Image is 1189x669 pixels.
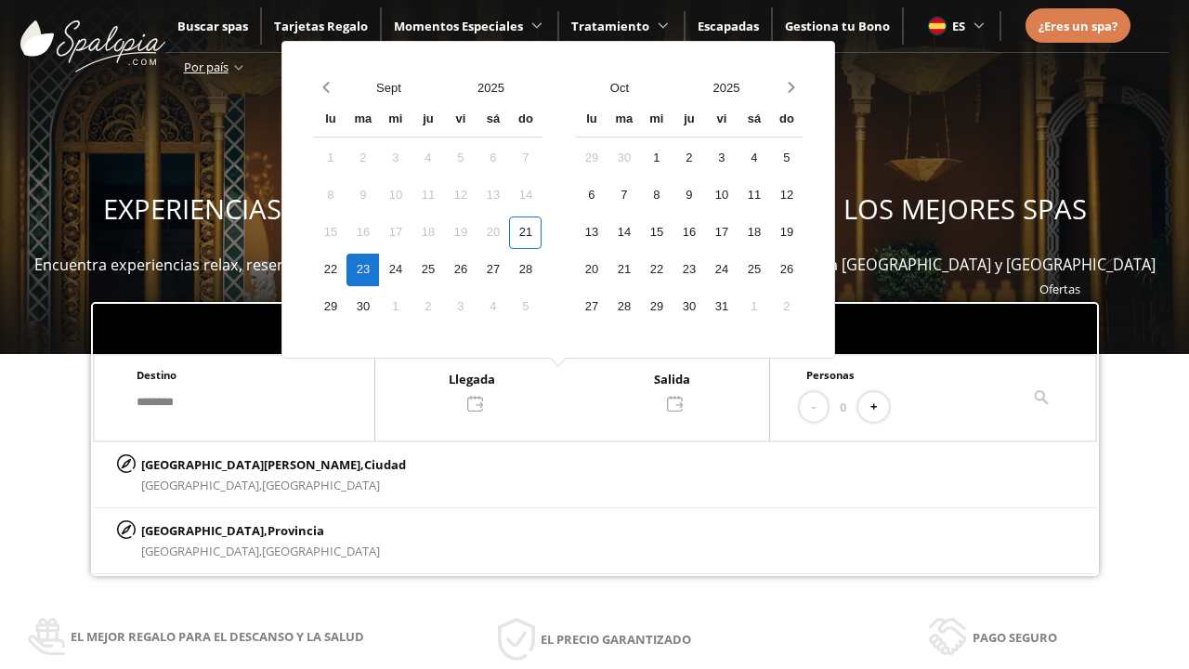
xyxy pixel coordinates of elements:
[346,291,379,323] div: 30
[509,254,542,286] div: 28
[575,142,608,175] div: 29
[673,179,705,212] div: 9
[141,543,262,559] span: [GEOGRAPHIC_DATA],
[770,142,803,175] div: 5
[738,179,770,212] div: 11
[640,179,673,212] div: 8
[314,179,346,212] div: 8
[379,179,412,212] div: 10
[412,254,444,286] div: 25
[673,291,705,323] div: 30
[412,104,444,137] div: ju
[673,142,705,175] div: 2
[770,291,803,323] div: 2
[800,392,828,423] button: -
[346,254,379,286] div: 23
[738,104,770,137] div: sá
[509,104,542,137] div: do
[314,216,346,249] div: 15
[314,72,337,104] button: Previous month
[541,629,691,649] span: El precio garantizado
[314,104,542,323] div: Calendar wrapper
[575,142,803,323] div: Calendar days
[20,2,165,72] img: ImgLogoSpalopia.BvClDcEz.svg
[262,477,380,493] span: [GEOGRAPHIC_DATA]
[806,368,855,382] span: Personas
[509,179,542,212] div: 14
[412,142,444,175] div: 4
[673,216,705,249] div: 16
[379,104,412,137] div: mi
[184,59,229,75] span: Por país
[379,142,412,175] div: 3
[268,522,324,539] span: Provincia
[141,477,262,493] span: [GEOGRAPHIC_DATA],
[608,216,640,249] div: 14
[379,216,412,249] div: 17
[34,255,1156,275] span: Encuentra experiencias relax, reserva bonos spas y escapadas wellness para disfrutar en más de 40...
[314,142,346,175] div: 1
[412,291,444,323] div: 2
[1039,18,1117,34] span: ¿Eres un spa?
[608,142,640,175] div: 30
[364,456,406,473] span: Ciudad
[705,254,738,286] div: 24
[439,72,542,104] button: Open years overlay
[314,254,346,286] div: 22
[858,392,889,423] button: +
[346,142,379,175] div: 2
[1039,16,1117,36] a: ¿Eres un spa?
[1039,281,1080,297] a: Ofertas
[770,104,803,137] div: do
[337,72,439,104] button: Open months overlay
[738,142,770,175] div: 4
[177,18,248,34] a: Buscar spas
[575,179,608,212] div: 6
[509,216,542,249] div: 21
[705,104,738,137] div: vi
[141,454,406,475] p: [GEOGRAPHIC_DATA][PERSON_NAME],
[137,368,176,382] span: Destino
[412,179,444,212] div: 11
[509,142,542,175] div: 7
[770,254,803,286] div: 26
[314,291,346,323] div: 29
[640,142,673,175] div: 1
[608,104,640,137] div: ma
[705,142,738,175] div: 3
[973,627,1057,648] span: Pago seguro
[566,72,673,104] button: Open months overlay
[575,291,608,323] div: 27
[477,179,509,212] div: 13
[785,18,890,34] a: Gestiona tu Bono
[640,291,673,323] div: 29
[444,216,477,249] div: 19
[608,291,640,323] div: 28
[346,179,379,212] div: 9
[738,254,770,286] div: 25
[71,626,364,647] span: El mejor regalo para el descanso y la salud
[477,142,509,175] div: 6
[444,179,477,212] div: 12
[444,104,477,137] div: vi
[608,179,640,212] div: 7
[346,104,379,137] div: ma
[477,291,509,323] div: 4
[698,18,759,34] a: Escapadas
[608,254,640,286] div: 21
[640,216,673,249] div: 15
[444,142,477,175] div: 5
[738,291,770,323] div: 1
[477,254,509,286] div: 27
[346,216,379,249] div: 16
[705,179,738,212] div: 10
[141,520,380,541] p: [GEOGRAPHIC_DATA],
[477,104,509,137] div: sá
[379,291,412,323] div: 1
[575,254,608,286] div: 20
[412,216,444,249] div: 18
[705,216,738,249] div: 17
[673,254,705,286] div: 23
